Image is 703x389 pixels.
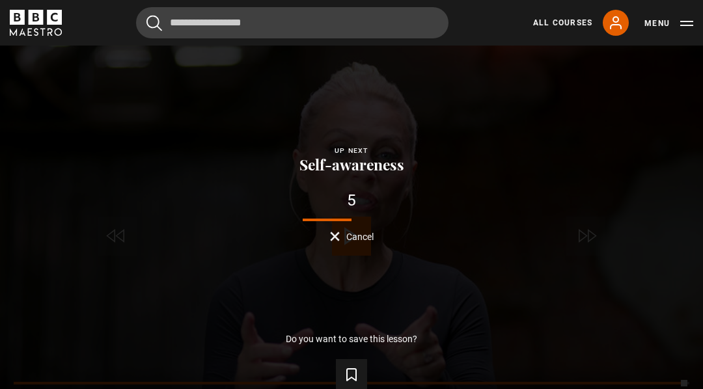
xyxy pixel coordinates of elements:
[533,17,592,29] a: All Courses
[286,334,417,343] p: Do you want to save this lesson?
[136,7,448,38] input: Search
[146,15,162,31] button: Submit the search query
[296,157,408,173] button: Self-awareness
[21,145,682,157] div: Up next
[644,17,693,30] button: Toggle navigation
[346,232,374,241] span: Cancel
[21,193,682,209] div: 5
[10,10,62,36] svg: BBC Maestro
[330,232,374,241] button: Cancel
